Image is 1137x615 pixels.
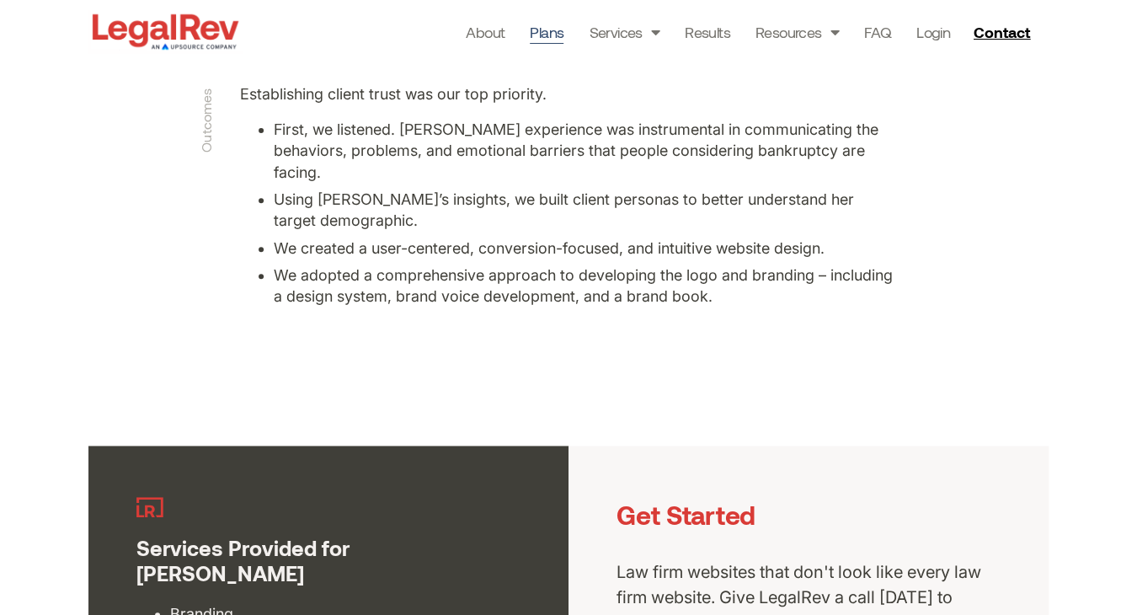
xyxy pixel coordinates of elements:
[916,20,950,44] a: Login
[864,20,891,44] a: FAQ
[274,238,897,259] li: We created a user-centered, conversion-focused, and intuitive website design.
[974,24,1030,40] span: Contact
[240,82,897,107] p: Establishing client trust was our top priority.
[274,119,897,183] li: First, we listened. [PERSON_NAME] experience was instrumental in communicating the behaviors, pro...
[136,536,520,586] div: Services Provided for [PERSON_NAME]
[755,20,839,44] a: Resources
[530,20,563,44] a: Plans
[198,88,214,173] div: Outcomes
[274,189,897,231] li: Using [PERSON_NAME]’s insights, we built client personas to better understand her target demograp...
[466,20,504,44] a: About
[589,20,659,44] a: Services
[274,265,897,307] li: We adopted a comprehensive approach to developing the logo and branding – including a design syst...
[685,20,730,44] a: Results
[617,500,1001,529] h3: Get Started
[466,20,950,44] nav: Menu
[967,19,1041,45] a: Contact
